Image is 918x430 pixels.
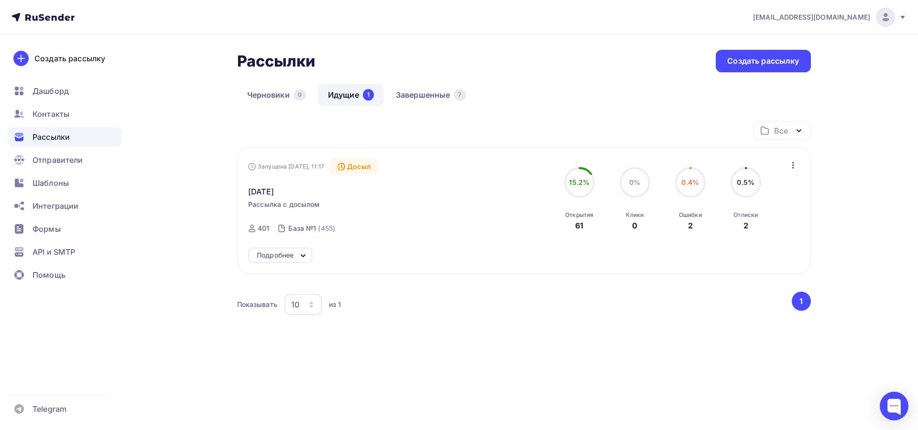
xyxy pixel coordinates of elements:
[8,81,121,101] a: Дашборд
[569,178,590,186] span: 15.2%
[454,89,466,101] div: 7
[33,223,61,235] span: Формы
[318,84,384,106] a: Идущие1
[33,154,83,166] span: Отправители
[8,127,121,147] a: Рассылки
[575,220,583,231] div: 61
[248,163,324,170] div: Запущена [DATE], 11:17
[727,56,799,67] div: Создать рассылку
[33,177,69,189] span: Шаблоны
[629,178,640,186] span: 0%
[33,200,78,212] span: Интеграции
[291,299,299,310] div: 10
[248,186,274,197] span: [DATE]
[679,211,702,219] div: Ошибки
[774,125,787,136] div: Все
[626,211,644,219] div: Клики
[258,224,269,233] div: 401
[792,292,811,311] button: Go to page 1
[688,220,693,231] div: 2
[8,150,121,170] a: Отправители
[753,8,907,27] a: [EMAIL_ADDRESS][DOMAIN_NAME]
[8,173,121,192] a: Шаблоны
[33,108,69,120] span: Контакты
[257,249,294,261] div: Подробнее
[8,104,121,124] a: Контакты
[33,85,69,97] span: Дашборд
[237,52,316,71] h2: Рассылки
[33,131,70,143] span: Рассылки
[632,220,637,231] div: 0
[733,211,758,219] div: Отписки
[237,84,316,106] a: Черновики0
[33,403,66,415] span: Telegram
[33,246,75,258] span: API и SMTP
[288,224,316,233] div: База №1
[33,269,66,281] span: Помощь
[248,200,320,209] span: Рассылка с досылом
[237,300,277,309] div: Показывать
[284,294,322,316] button: 10
[329,300,341,309] div: из 1
[681,178,699,186] span: 0.4%
[737,178,754,186] span: 0.5%
[34,53,105,64] div: Создать рассылку
[790,292,811,311] ul: Pagination
[753,121,811,140] button: Все
[287,221,336,236] a: База №1 (455)
[363,89,374,101] div: 1
[318,224,335,233] div: (455)
[8,219,121,238] a: Формы
[294,89,306,101] div: 0
[753,12,870,22] span: [EMAIL_ADDRESS][DOMAIN_NAME]
[386,84,476,106] a: Завершенные7
[565,211,593,219] div: Открытия
[743,220,748,231] div: 2
[330,159,378,174] div: Досыл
